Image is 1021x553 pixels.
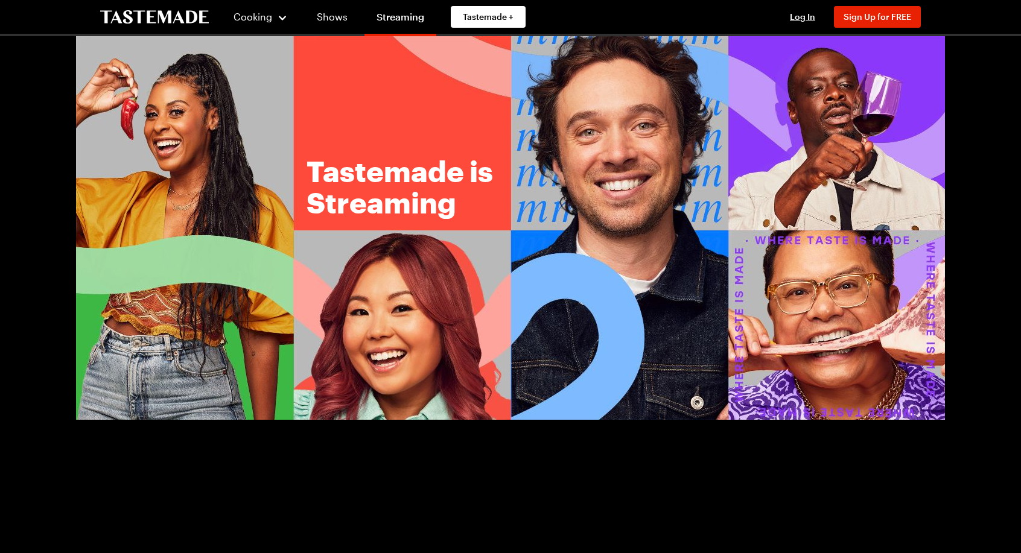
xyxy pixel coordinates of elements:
span: Log In [790,11,815,22]
span: Sign Up for FREE [844,11,911,22]
button: Sign Up for FREE [834,6,921,28]
a: Tastemade + [451,6,526,28]
button: Log In [778,11,827,23]
span: Tastemade + [463,11,514,23]
a: Streaming [364,2,436,36]
button: Cooking [233,2,288,31]
span: Cooking [234,11,272,22]
h1: Tastemade is Streaming [307,155,500,218]
a: To Tastemade Home Page [100,10,209,24]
